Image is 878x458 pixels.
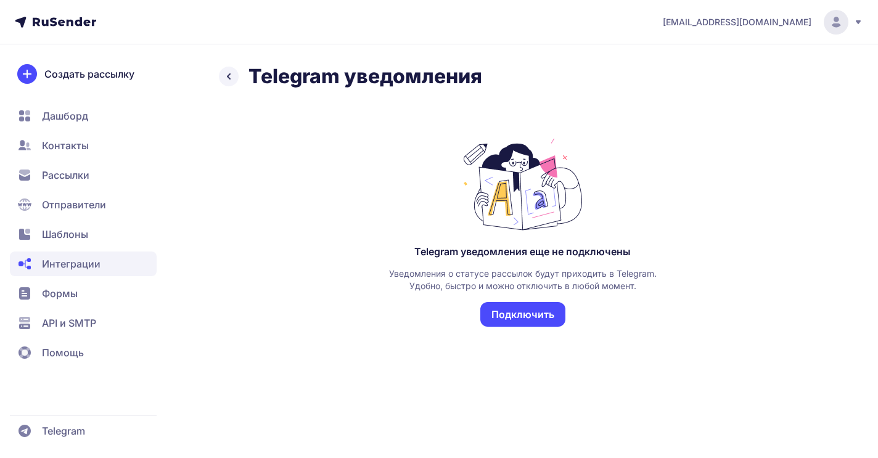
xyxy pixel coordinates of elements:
div: Уведомления о статусе рассылок будут приходить в Telegram. Удобно, быстро и можно отключить в люб... [387,268,658,292]
span: [EMAIL_ADDRESS][DOMAIN_NAME] [663,16,811,28]
span: Telegram [42,423,85,438]
div: Telegram уведомления еще не подключены [414,245,631,258]
span: Формы [42,286,78,301]
span: Отправители [42,197,106,212]
span: Интеграции [42,256,101,271]
span: API и SMTP [42,316,96,330]
a: Telegram [10,419,157,443]
span: Дашборд [42,108,88,123]
span: Контакты [42,138,89,153]
span: Помощь [42,345,84,360]
button: Подключить [480,302,565,327]
h2: Telegram уведомления [248,64,482,89]
span: Рассылки [42,168,89,182]
span: Шаблоны [42,227,88,242]
span: Создать рассылку [44,67,134,81]
img: Telegram уведомления [461,138,585,231]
